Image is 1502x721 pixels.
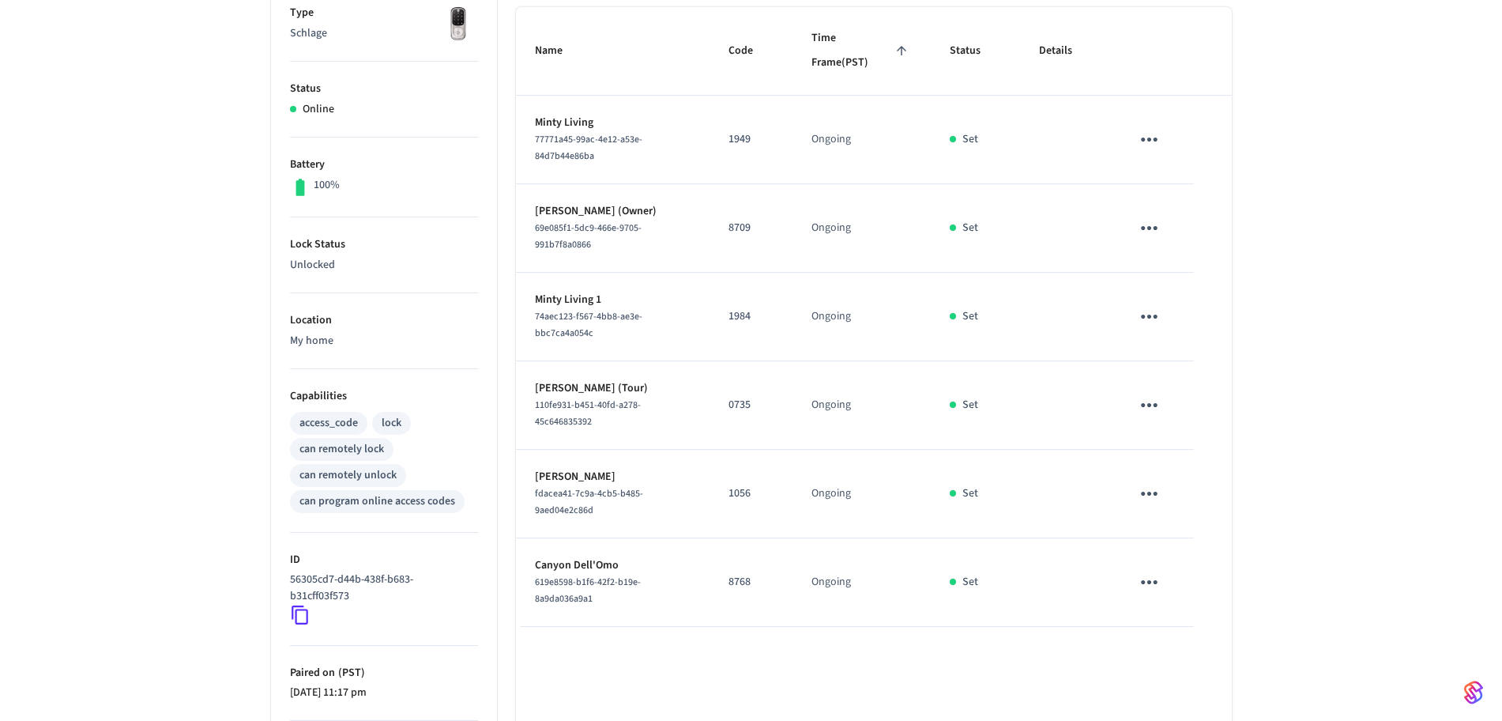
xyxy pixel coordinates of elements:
p: [DATE] 11:17 pm [290,685,478,701]
span: fdacea41-7c9a-4cb5-b485-9aed04e2c86d [535,487,643,517]
span: Code [728,39,774,63]
table: sticky table [516,7,1232,627]
p: [PERSON_NAME] (Tour) [535,380,691,397]
span: 110fe931-b451-40fd-a278-45c646835392 [535,398,641,428]
span: ( PST ) [335,665,365,681]
div: can remotely lock [299,441,384,458]
p: Set [962,574,978,591]
span: 77771a45-99ac-4e12-a53e-84d7b44e86ba [535,133,642,163]
p: Status [290,81,478,97]
p: My home [290,333,478,349]
img: Yale Assure Touchscreen Wifi Smart Lock, Satin Nickel, Front [439,5,478,44]
p: Schlage [290,25,478,42]
span: 69e085f1-5dc9-466e-9705-991b7f8a0866 [535,221,642,251]
p: Set [962,397,978,413]
p: 1984 [728,308,774,325]
p: Minty Living 1 [535,292,691,308]
div: access_code [299,415,358,432]
p: [PERSON_NAME] [535,469,691,485]
p: Minty Living [535,115,691,131]
span: Time Frame(PST) [811,26,913,76]
td: Ongoing [792,361,932,450]
p: Capabilities [290,388,478,405]
p: Canyon Dell'Omo [535,557,691,574]
div: lock [382,415,401,432]
td: Ongoing [792,273,932,361]
div: can program online access codes [299,493,455,510]
p: Online [303,101,334,118]
p: Set [962,485,978,502]
td: Ongoing [792,96,932,184]
p: Set [962,131,978,148]
p: Paired on [290,665,478,681]
p: Lock Status [290,236,478,253]
span: Details [1039,39,1093,63]
p: 8709 [728,220,774,236]
p: 100% [314,177,340,194]
p: 0735 [728,397,774,413]
td: Ongoing [792,184,932,273]
span: 74aec123-f567-4bb8-ae3e-bbc7ca4a054c [535,310,642,340]
td: Ongoing [792,450,932,538]
p: 8768 [728,574,774,591]
p: 1949 [728,131,774,148]
p: Type [290,5,478,21]
p: Location [290,312,478,329]
p: ID [290,552,478,568]
img: SeamLogoGradient.69752ec5.svg [1464,680,1483,705]
p: 1056 [728,485,774,502]
td: Ongoing [792,538,932,627]
p: Unlocked [290,257,478,274]
span: Status [950,39,1001,63]
p: Battery [290,157,478,173]
span: 619e8598-b1f6-42f2-b19e-8a9da036a9a1 [535,576,641,606]
p: [PERSON_NAME] (Owner) [535,203,691,220]
span: Name [535,39,583,63]
p: Set [962,220,978,236]
p: 56305cd7-d44b-438f-b683-b31cff03f573 [290,572,472,605]
div: can remotely unlock [299,467,397,484]
p: Set [962,308,978,325]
